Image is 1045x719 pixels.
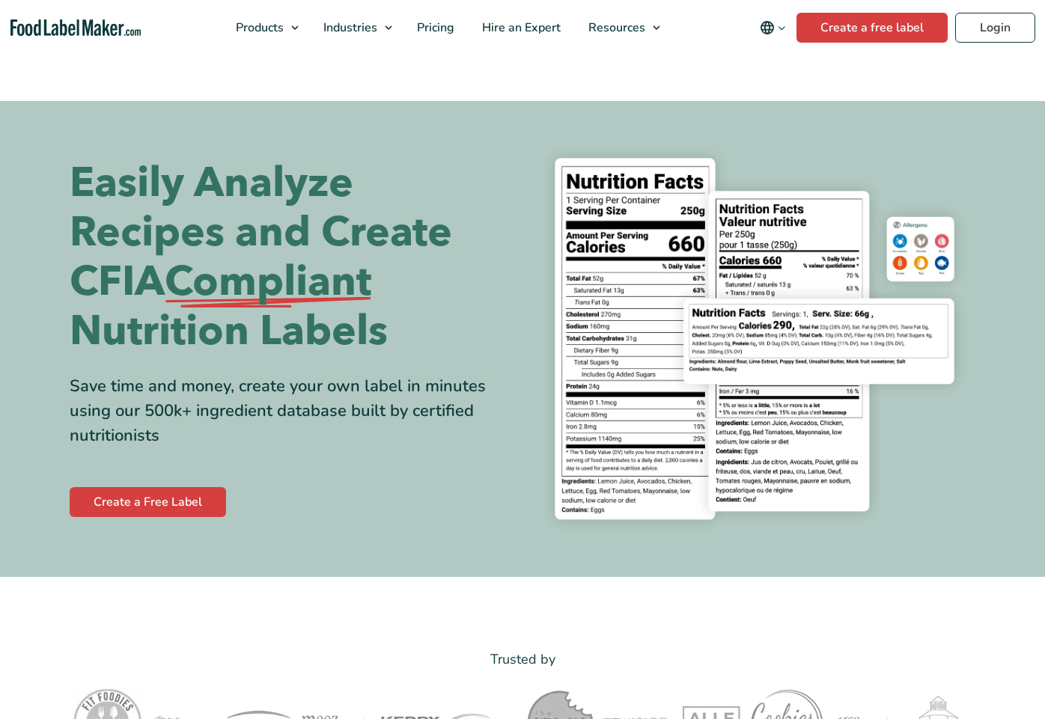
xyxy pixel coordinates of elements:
a: Create a free label [796,13,948,43]
a: Create a Free Label [70,487,226,517]
span: Products [231,19,285,36]
p: Trusted by [70,649,975,670]
span: Industries [319,19,379,36]
span: Hire an Expert [478,19,562,36]
span: Pricing [412,19,456,36]
h1: Easily Analyze Recipes and Create CFIA Nutrition Labels [70,159,511,356]
button: Change language [749,13,796,43]
a: Login [955,13,1035,43]
a: Food Label Maker homepage [10,19,141,37]
div: Save time and money, create your own label in minutes using our 500k+ ingredient database built b... [70,374,511,448]
span: Resources [584,19,647,36]
span: Compliant [165,257,371,307]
